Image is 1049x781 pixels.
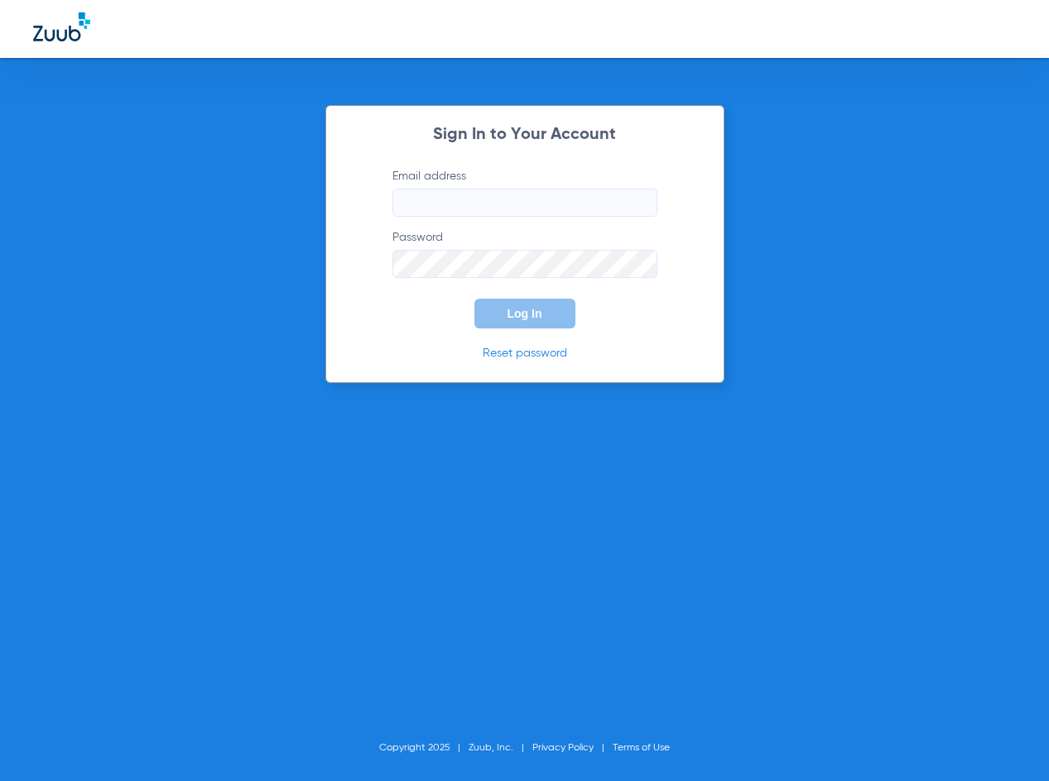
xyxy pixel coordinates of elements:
[379,740,469,756] li: Copyright 2025
[508,307,542,320] span: Log In
[392,229,657,278] label: Password
[33,12,90,41] img: Zuub Logo
[532,743,594,753] a: Privacy Policy
[483,347,567,359] a: Reset password
[368,127,682,143] h2: Sign In to Your Account
[392,168,657,217] label: Email address
[392,250,657,278] input: Password
[474,299,575,328] button: Log In
[966,702,1049,781] iframe: Chat Widget
[392,189,657,217] input: Email address
[469,740,532,756] li: Zuub, Inc.
[613,743,670,753] a: Terms of Use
